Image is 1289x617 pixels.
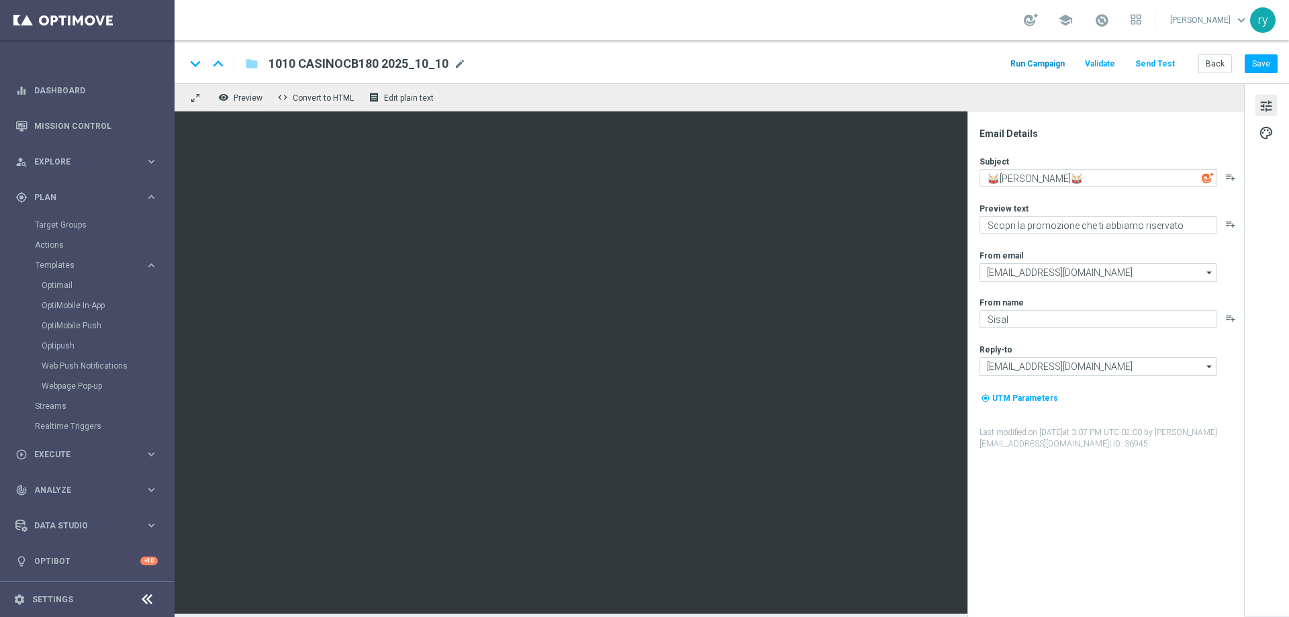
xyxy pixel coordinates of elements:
[454,58,466,70] span: mode_edit
[980,250,1023,261] label: From email
[384,93,434,103] span: Edit plain text
[1008,55,1067,73] button: Run Campaign
[1225,313,1236,324] button: playlist_add
[35,416,173,436] div: Realtime Triggers
[1133,55,1177,73] button: Send Test
[145,191,158,203] i: keyboard_arrow_right
[1259,97,1274,115] span: tune
[34,522,145,530] span: Data Studio
[1225,219,1236,230] button: playlist_add
[32,596,73,604] a: Settings
[185,54,205,74] i: keyboard_arrow_down
[34,193,145,201] span: Plan
[34,108,158,144] a: Mission Control
[15,108,158,144] div: Mission Control
[34,486,145,494] span: Analyze
[145,519,158,532] i: keyboard_arrow_right
[145,155,158,168] i: keyboard_arrow_right
[34,543,140,579] a: Optibot
[15,156,28,168] i: person_search
[980,263,1217,282] input: Select
[234,93,262,103] span: Preview
[980,128,1243,140] div: Email Details
[15,484,145,496] div: Analyze
[980,156,1009,167] label: Subject
[293,93,354,103] span: Convert to HTML
[36,261,145,269] div: Templates
[992,393,1058,403] span: UTM Parameters
[145,483,158,496] i: keyboard_arrow_right
[35,401,140,412] a: Streams
[42,295,173,316] div: OptiMobile In-App
[34,73,158,108] a: Dashboard
[15,555,28,567] i: lightbulb
[15,191,145,203] div: Plan
[35,421,140,432] a: Realtime Triggers
[215,89,269,106] button: remove_red_eye Preview
[245,56,258,72] i: folder
[35,235,173,255] div: Actions
[15,556,158,567] button: lightbulb Optibot +10
[15,156,158,167] button: person_search Explore keyboard_arrow_right
[1109,439,1148,448] span: | ID: 36945
[1234,13,1249,28] span: keyboard_arrow_down
[42,340,140,351] a: Optipush
[35,215,173,235] div: Target Groups
[15,449,158,460] button: play_circle_outline Execute keyboard_arrow_right
[15,85,158,96] div: equalizer Dashboard
[15,520,145,532] div: Data Studio
[35,396,173,416] div: Streams
[218,92,229,103] i: remove_red_eye
[34,450,145,459] span: Execute
[42,316,173,336] div: OptiMobile Push
[42,361,140,371] a: Web Push Notifications
[1203,358,1216,375] i: arrow_drop_down
[15,484,28,496] i: track_changes
[1085,59,1115,68] span: Validate
[15,485,158,495] button: track_changes Analyze keyboard_arrow_right
[208,54,228,74] i: keyboard_arrow_up
[981,393,990,403] i: my_location
[42,300,140,311] a: OptiMobile In-App
[1255,95,1277,116] button: tune
[15,121,158,132] button: Mission Control
[15,156,145,168] div: Explore
[365,89,440,106] button: receipt Edit plain text
[42,320,140,331] a: OptiMobile Push
[42,376,173,396] div: Webpage Pop-up
[15,448,28,461] i: play_circle_outline
[277,92,288,103] span: code
[35,260,158,271] button: Templates keyboard_arrow_right
[35,240,140,250] a: Actions
[1225,172,1236,183] button: playlist_add
[15,448,145,461] div: Execute
[35,220,140,230] a: Target Groups
[34,158,145,166] span: Explore
[15,520,158,531] button: Data Studio keyboard_arrow_right
[274,89,360,106] button: code Convert to HTML
[1083,55,1117,73] button: Validate
[369,92,379,103] i: receipt
[42,381,140,391] a: Webpage Pop-up
[1198,54,1232,73] button: Back
[980,297,1024,308] label: From name
[1169,10,1250,30] a: [PERSON_NAME]keyboard_arrow_down
[15,85,28,97] i: equalizer
[145,259,158,272] i: keyboard_arrow_right
[13,594,26,606] i: settings
[15,192,158,203] button: gps_fixed Plan keyboard_arrow_right
[42,275,173,295] div: Optimail
[269,56,448,72] span: 1010 CASINOCB180 2025_10_10
[980,357,1217,376] input: Select
[1203,264,1216,281] i: arrow_drop_down
[42,336,173,356] div: Optipush
[140,557,158,565] div: +10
